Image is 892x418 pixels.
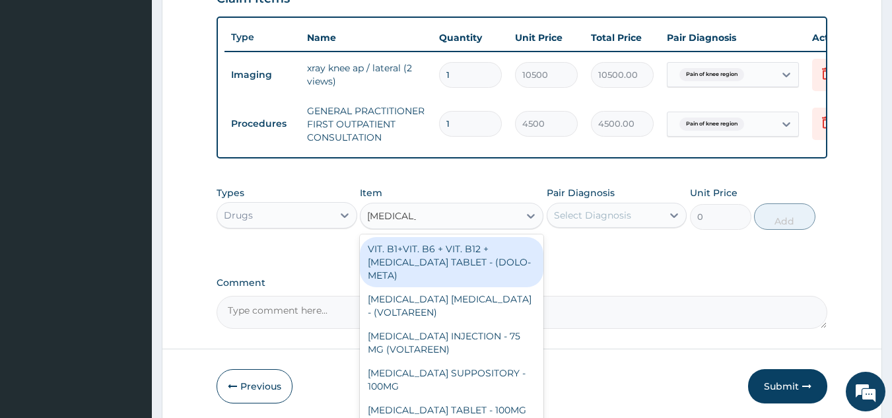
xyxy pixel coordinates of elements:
label: Comment [217,277,828,289]
label: Unit Price [690,186,738,199]
span: We're online! [77,125,182,258]
th: Name [300,24,432,51]
div: [MEDICAL_DATA] [MEDICAL_DATA] - (VOLTAREEN) [360,287,543,324]
th: Pair Diagnosis [660,24,806,51]
th: Total Price [584,24,660,51]
div: Drugs [224,209,253,222]
button: Submit [748,369,827,403]
th: Type [224,25,300,50]
td: GENERAL PRACTITIONER FIRST OUTPATIENT CONSULTATION [300,98,432,151]
div: [MEDICAL_DATA] SUPPOSITORY - 100MG [360,361,543,398]
th: Unit Price [508,24,584,51]
div: VIT. B1+VIT. B6 + VIT. B12 + [MEDICAL_DATA] TABLET - (DOLO-META) [360,237,543,287]
img: d_794563401_company_1708531726252_794563401 [24,66,53,99]
span: Pain of knee region [679,68,744,81]
th: Quantity [432,24,508,51]
td: Procedures [224,112,300,136]
button: Add [754,203,815,230]
th: Actions [806,24,872,51]
div: Minimize live chat window [217,7,248,38]
div: [MEDICAL_DATA] INJECTION - 75 MG (VOLTAREEN) [360,324,543,361]
label: Pair Diagnosis [547,186,615,199]
button: Previous [217,369,292,403]
td: Imaging [224,63,300,87]
span: Pain of knee region [679,118,744,131]
label: Types [217,188,244,199]
div: Chat with us now [69,74,222,91]
td: xray knee ap / lateral (2 views) [300,55,432,94]
textarea: Type your message and hit 'Enter' [7,278,252,324]
label: Item [360,186,382,199]
div: Select Diagnosis [554,209,631,222]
